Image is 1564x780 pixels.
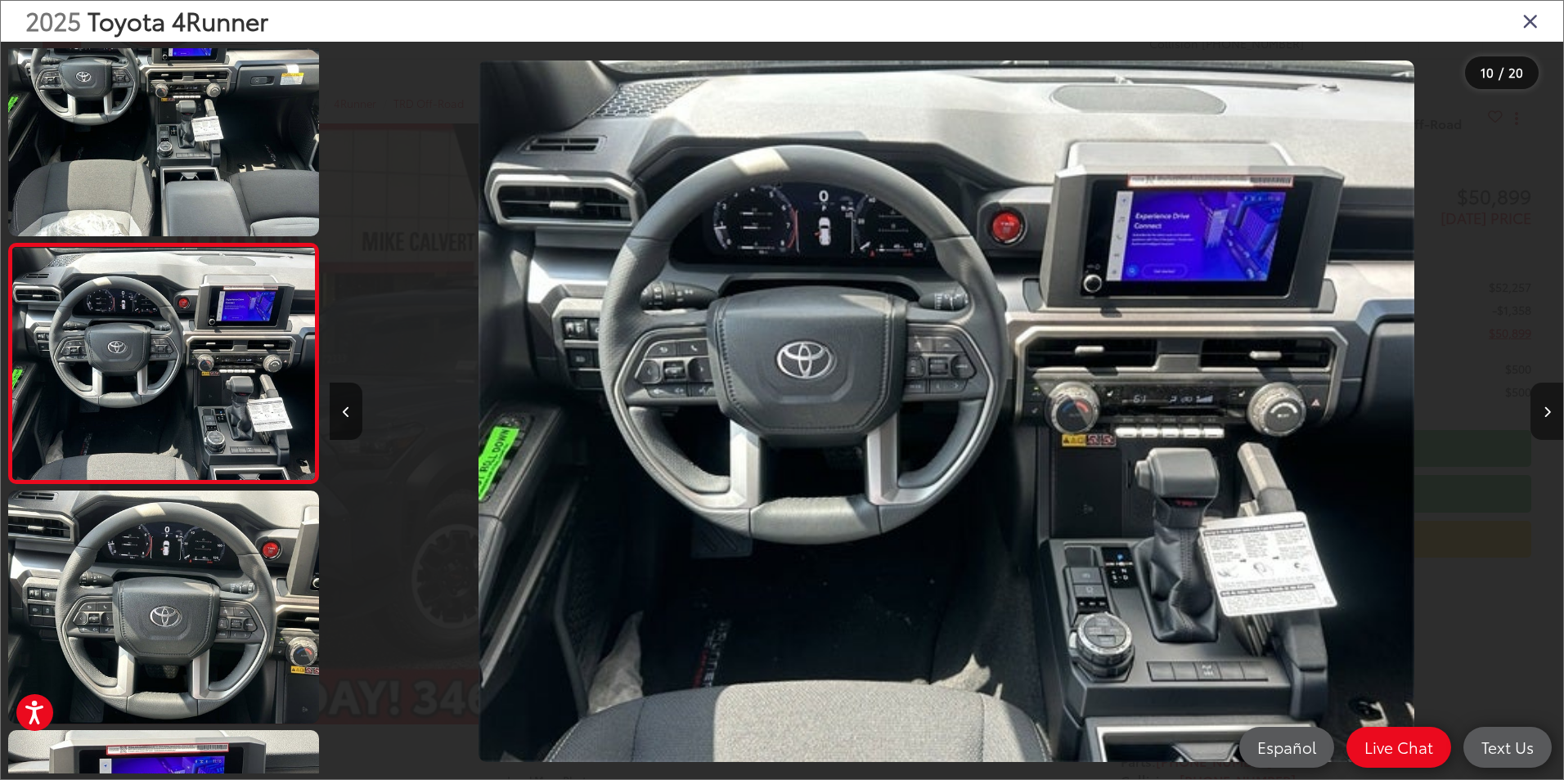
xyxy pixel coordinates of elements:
img: 2025 Toyota 4Runner TRD Off-Road [5,488,322,726]
button: Previous image [330,383,362,440]
span: Live Chat [1356,737,1441,757]
span: Text Us [1473,737,1542,757]
i: Close gallery [1522,10,1539,31]
span: / [1497,67,1505,78]
img: 2025 Toyota 4Runner TRD Off-Road [9,248,317,479]
span: 20 [1508,63,1523,81]
span: 2025 [25,2,81,38]
span: Español [1249,737,1324,757]
button: Next image [1530,383,1563,440]
span: Toyota 4Runner [88,2,268,38]
span: 10 [1481,63,1494,81]
a: Text Us [1463,727,1552,768]
a: Live Chat [1346,727,1451,768]
div: 2025 Toyota 4Runner TRD Off-Road 9 [330,61,1563,763]
img: 2025 Toyota 4Runner TRD Off-Road [5,1,322,239]
a: Español [1239,727,1334,768]
img: 2025 Toyota 4Runner TRD Off-Road [479,61,1415,763]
